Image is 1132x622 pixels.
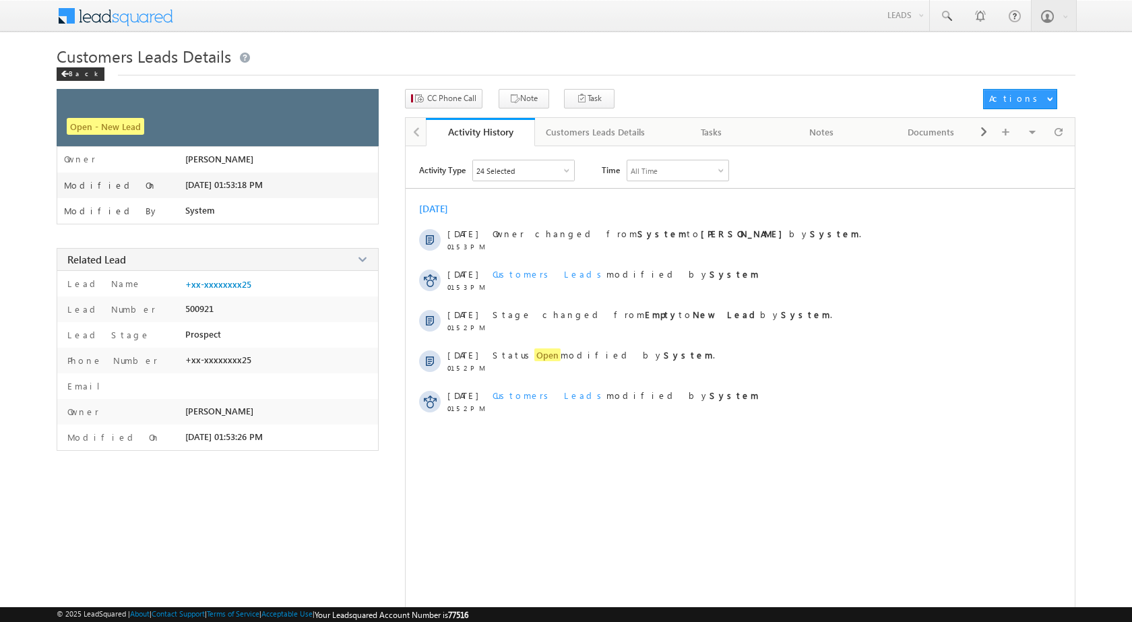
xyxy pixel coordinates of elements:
[476,166,515,175] div: 24 Selected
[64,206,159,216] label: Modified By
[315,610,468,620] span: Your Leadsquared Account Number is
[64,380,111,392] label: Email
[778,124,864,140] div: Notes
[57,45,231,67] span: Customers Leads Details
[534,348,561,361] span: Open
[436,125,526,138] div: Activity History
[447,404,488,412] span: 01:52 PM
[130,609,150,618] a: About
[64,354,158,366] label: Phone Number
[426,118,536,146] a: Activity History
[67,253,126,266] span: Related Lead
[493,228,861,239] span: Owner changed from to by .
[447,309,478,320] span: [DATE]
[64,278,141,289] label: Lead Name
[64,431,160,443] label: Modified On
[64,303,156,315] label: Lead Number
[493,268,759,280] span: modified by
[710,268,759,280] strong: System
[447,228,478,239] span: [DATE]
[207,609,259,618] a: Terms of Service
[185,279,251,290] a: +xx-xxxxxxxx25
[448,610,468,620] span: 77516
[493,268,606,280] span: Customers Leads
[419,202,463,215] div: [DATE]
[877,118,986,146] a: Documents
[447,390,478,401] span: [DATE]
[710,390,759,401] strong: System
[493,390,759,401] span: modified by
[64,329,150,340] label: Lead Stage
[701,228,789,239] strong: [PERSON_NAME]
[473,160,574,181] div: Owner Changed,Status Changed,Stage Changed,Source Changed,Notes & 19 more..
[602,160,620,180] span: Time
[637,228,687,239] strong: System
[989,92,1042,104] div: Actions
[261,609,313,618] a: Acceptable Use
[57,67,104,81] div: Back
[767,118,877,146] a: Notes
[493,348,715,361] span: Status modified by .
[664,349,713,361] strong: System
[693,309,760,320] strong: New Lead
[64,154,96,164] label: Owner
[405,89,482,108] button: CC Phone Call
[185,354,251,365] span: +xx-xxxxxxxx25
[185,406,253,416] span: [PERSON_NAME]
[419,160,466,180] span: Activity Type
[810,228,859,239] strong: System
[546,124,645,140] div: Customers Leads Details
[493,309,832,320] span: Stage changed from to by .
[64,180,157,191] label: Modified On
[493,390,606,401] span: Customers Leads
[185,205,215,216] span: System
[185,303,214,314] span: 500921
[447,323,488,332] span: 01:52 PM
[631,166,658,175] div: All Time
[499,89,549,108] button: Note
[67,118,144,135] span: Open - New Lead
[427,92,476,104] span: CC Phone Call
[657,118,767,146] a: Tasks
[535,118,657,146] a: Customers Leads Details
[57,609,468,620] span: © 2025 LeadSquared | | | | |
[447,349,478,361] span: [DATE]
[887,124,974,140] div: Documents
[645,309,679,320] strong: Empty
[564,89,615,108] button: Task
[447,243,488,251] span: 01:53 PM
[447,364,488,372] span: 01:52 PM
[983,89,1057,109] button: Actions
[447,268,478,280] span: [DATE]
[185,154,253,164] span: [PERSON_NAME]
[781,309,830,320] strong: System
[152,609,205,618] a: Contact Support
[447,283,488,291] span: 01:53 PM
[668,124,755,140] div: Tasks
